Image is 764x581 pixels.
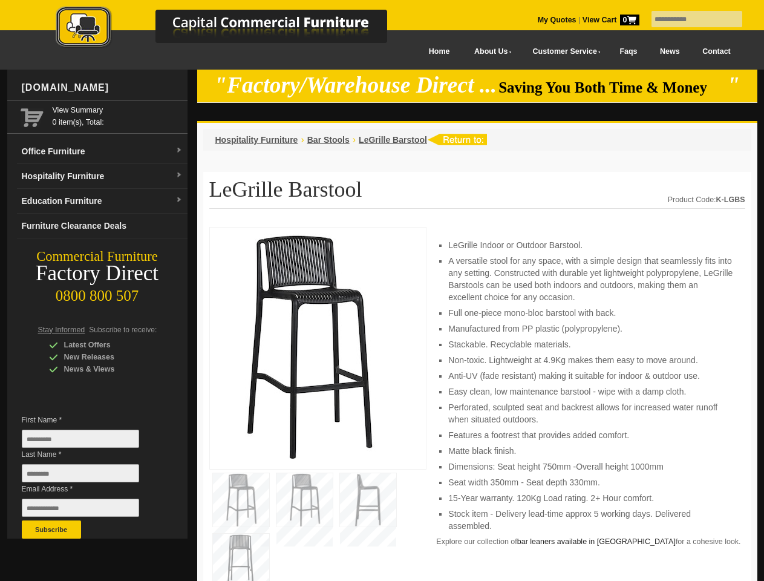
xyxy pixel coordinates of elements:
[209,178,745,209] h1: LeGrille Barstool
[22,6,446,54] a: Capital Commercial Furniture Logo
[620,15,639,25] span: 0
[436,536,745,548] p: Explore our collection of for a cohesive look.
[49,363,164,375] div: News & Views
[648,38,691,65] a: News
[517,537,676,546] a: bar leaners available in [GEOGRAPHIC_DATA]
[216,234,397,459] img: LeGrille Barstool
[448,239,733,251] li: LeGrille Indoor or Outdoor Barstool.
[22,6,446,50] img: Capital Commercial Furniture Logo
[461,38,519,65] a: About Us
[427,134,487,145] img: return to
[49,351,164,363] div: New Releases
[359,135,427,145] a: LeGrille Barstool
[89,326,157,334] span: Subscribe to receive:
[691,38,742,65] a: Contact
[17,189,188,214] a: Education Furnituredropdown
[448,401,733,425] li: Perforated, sculpted seat and backrest allows for increased water runoff when situated outdoors.
[7,248,188,265] div: Commercial Furniture
[22,483,157,495] span: Email Address *
[448,386,733,398] li: Easy clean, low maintenance barstool - wipe with a damp cloth.
[448,370,733,382] li: Anti-UV (fade resistant) making it suitable for indoor & outdoor use.
[448,461,733,473] li: Dimensions: Seat height 750mm -Overall height 1000mm
[22,414,157,426] span: First Name *
[22,448,157,461] span: Last Name *
[22,520,81,539] button: Subscribe
[53,104,183,116] a: View Summary
[727,73,740,97] em: "
[17,139,188,164] a: Office Furnituredropdown
[175,172,183,179] img: dropdown
[583,16,639,24] strong: View Cart
[448,476,733,488] li: Seat width 350mm - Seat depth 330mm.
[538,16,576,24] a: My Quotes
[580,16,639,24] a: View Cart0
[668,194,745,206] div: Product Code:
[38,326,85,334] span: Stay Informed
[301,134,304,146] li: ›
[498,79,725,96] span: Saving You Both Time & Money
[353,134,356,146] li: ›
[448,307,733,319] li: Full one-piece mono-bloc barstool with back.
[448,445,733,457] li: Matte black finish.
[448,338,733,350] li: Stackable. Recyclable materials.
[448,323,733,335] li: Manufactured from PP plastic (polypropylene).
[716,195,745,204] strong: K-LGBS
[448,508,733,532] li: Stock item - Delivery lead-time approx 5 working days. Delivered assembled.
[215,135,298,145] a: Hospitality Furniture
[17,164,188,189] a: Hospitality Furnituredropdown
[175,147,183,154] img: dropdown
[17,70,188,106] div: [DOMAIN_NAME]
[7,265,188,282] div: Factory Direct
[214,73,497,97] em: "Factory/Warehouse Direct ...
[448,429,733,441] li: Features a footrest that provides added comfort.
[307,135,350,145] a: Bar Stools
[22,499,139,517] input: Email Address *
[448,492,733,504] li: 15-Year warranty. 120Kg Load rating. 2+ Hour comfort.
[22,464,139,482] input: Last Name *
[609,38,649,65] a: Faqs
[22,430,139,448] input: First Name *
[49,339,164,351] div: Latest Offers
[53,104,183,126] span: 0 item(s), Total:
[448,354,733,366] li: Non-toxic. Lightweight at 4.9Kg makes them easy to move around.
[17,214,188,238] a: Furniture Clearance Deals
[175,197,183,204] img: dropdown
[519,38,608,65] a: Customer Service
[448,255,733,303] li: A versatile stool for any space, with a simple design that seamlessly fits into any setting. Cons...
[7,281,188,304] div: 0800 800 507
